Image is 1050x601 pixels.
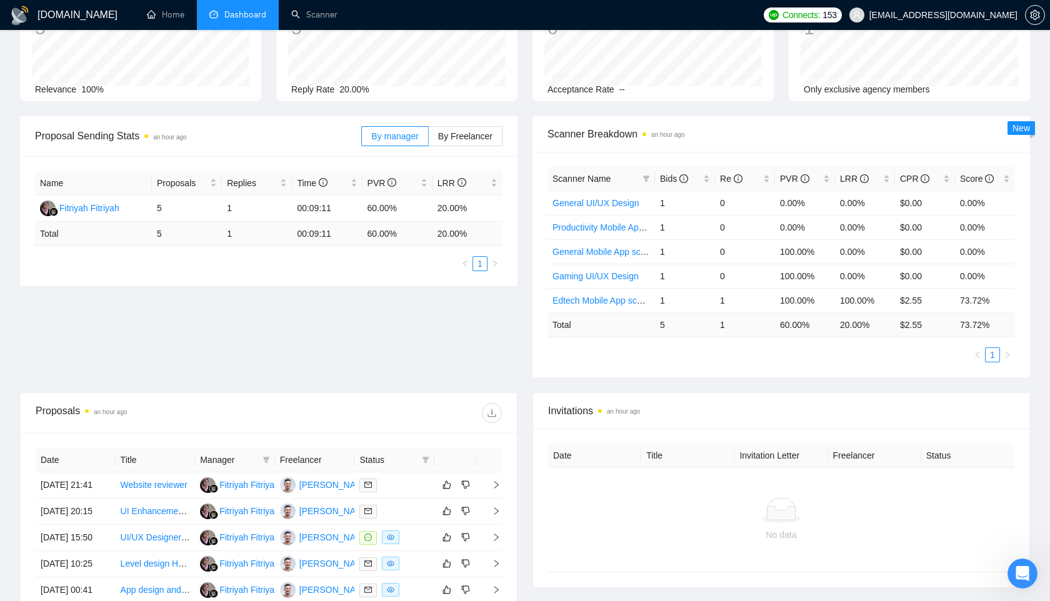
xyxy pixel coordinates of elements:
span: left [974,351,981,359]
a: General UI/UX Design [552,198,639,208]
div: Proposals [36,403,269,423]
a: FFFitriyah Fitriyah [200,532,279,542]
span: Invitations [548,403,1014,419]
button: dislike [458,477,473,492]
span: info-circle [734,174,742,183]
th: Manager [195,448,275,472]
button: dislike [458,556,473,571]
span: Reply Rate [291,84,334,94]
li: Next Page [1000,347,1015,362]
span: filter [422,456,429,464]
button: right [487,256,502,271]
img: FF [200,530,216,545]
td: [DATE] 10:25 [36,551,116,577]
span: right [491,260,499,267]
td: $0.00 [895,191,955,215]
td: UI Enhancement and Feature Development for Tennis AI Coach [116,499,196,525]
span: Relevance [35,84,76,94]
td: Level design Handpainted 2.5D Soulslike Game [116,551,196,577]
span: Score [960,174,994,184]
img: gigradar-bm.png [209,589,218,598]
span: like [442,480,451,490]
a: FFFitriyah Fitriyah [200,479,279,489]
img: FF [200,582,216,598]
div: [PERSON_NAME] [299,504,371,518]
span: filter [640,169,652,188]
td: 73.72% [955,288,1015,312]
span: like [442,506,451,516]
span: 20.00% [339,84,369,94]
a: Website reviewer [121,480,187,490]
span: 100% [81,84,104,94]
span: filter [419,450,432,469]
button: dislike [458,582,473,597]
span: mail [364,507,372,515]
li: Next Page [487,256,502,271]
span: user [852,11,861,19]
td: 20.00 % [432,222,502,246]
a: FFFitriyah Fitriyah [40,202,119,212]
span: Only exclusive agency members [804,84,930,94]
td: 5 [152,222,222,246]
div: Fitriyah Fitriyah [219,557,279,570]
img: gigradar-bm.png [209,537,218,545]
span: left [461,260,469,267]
button: download [482,403,502,423]
span: Manager [200,453,257,467]
img: gigradar-bm.png [209,563,218,572]
td: Total [547,312,655,337]
td: 20.00% [432,196,502,222]
td: 1 [655,191,715,215]
span: Proposal Sending Stats [35,128,361,144]
th: Title [116,448,196,472]
span: dislike [461,480,470,490]
a: Productivity Mobile App scanner [552,222,677,232]
td: 0.00% [775,215,835,239]
span: right [482,559,501,568]
img: IA [280,530,296,545]
a: App design and launch [121,585,209,595]
span: info-circle [921,174,929,183]
span: like [442,559,451,569]
div: Fitriyah Fitriyah [219,583,279,597]
div: Fitriyah Fitriyah [59,201,119,215]
td: 100.00% [775,288,835,312]
td: 0.00% [955,264,1015,288]
a: 1 [986,348,999,362]
span: mail [364,586,372,594]
li: Previous Page [970,347,985,362]
span: like [442,532,451,542]
span: dislike [461,585,470,595]
th: Freelancer [275,448,355,472]
td: [DATE] 21:41 [36,472,116,499]
div: [PERSON_NAME] [299,478,371,492]
a: IA[PERSON_NAME] [280,584,371,594]
td: 60.00% [362,196,432,222]
span: right [482,507,501,515]
td: Website reviewer [116,472,196,499]
span: Proposals [157,176,207,190]
a: searchScanner [291,9,337,20]
button: like [439,504,454,519]
span: By manager [371,131,418,141]
td: 100.00% [775,239,835,264]
li: 1 [985,347,1000,362]
a: homeHome [147,9,184,20]
img: FF [200,477,216,493]
button: left [970,347,985,362]
li: 1 [472,256,487,271]
img: FF [200,556,216,572]
span: right [482,533,501,542]
button: dislike [458,530,473,545]
td: 0 [715,191,775,215]
a: FFFitriyah Fitriyah [200,584,279,594]
div: Fitriyah Fitriyah [219,478,279,492]
td: 1 [655,215,715,239]
span: Time [297,178,327,188]
div: [PERSON_NAME] [299,530,371,544]
span: PVR [780,174,809,184]
td: 100.00% [775,264,835,288]
td: 1 [222,222,292,246]
span: Connects: [782,8,820,22]
td: 100.00% [835,288,895,312]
